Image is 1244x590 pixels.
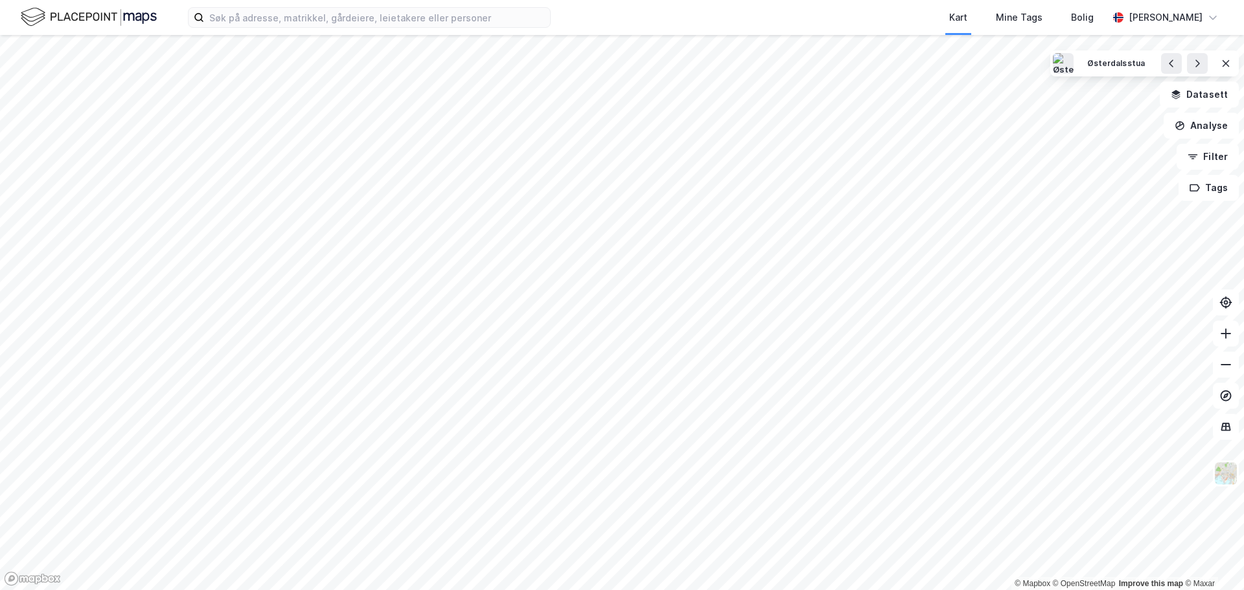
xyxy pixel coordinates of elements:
div: Mine Tags [996,10,1042,25]
a: Mapbox homepage [4,571,61,586]
div: Østerdalsstua [1087,58,1145,69]
div: Bolig [1071,10,1094,25]
iframe: Chat Widget [1179,528,1244,590]
img: logo.f888ab2527a4732fd821a326f86c7f29.svg [21,6,157,28]
img: Østerdalsstua [1053,53,1074,74]
a: Improve this map [1119,579,1183,588]
button: Østerdalsstua [1079,53,1153,74]
button: Filter [1177,144,1239,170]
a: Mapbox [1015,579,1050,588]
button: Analyse [1164,113,1239,139]
img: Z [1214,461,1238,486]
div: Kontrollprogram for chat [1179,528,1244,590]
button: Datasett [1160,82,1239,108]
a: OpenStreetMap [1053,579,1116,588]
input: Søk på adresse, matrikkel, gårdeiere, leietakere eller personer [204,8,550,27]
button: Tags [1179,175,1239,201]
div: Kart [949,10,967,25]
div: [PERSON_NAME] [1129,10,1203,25]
